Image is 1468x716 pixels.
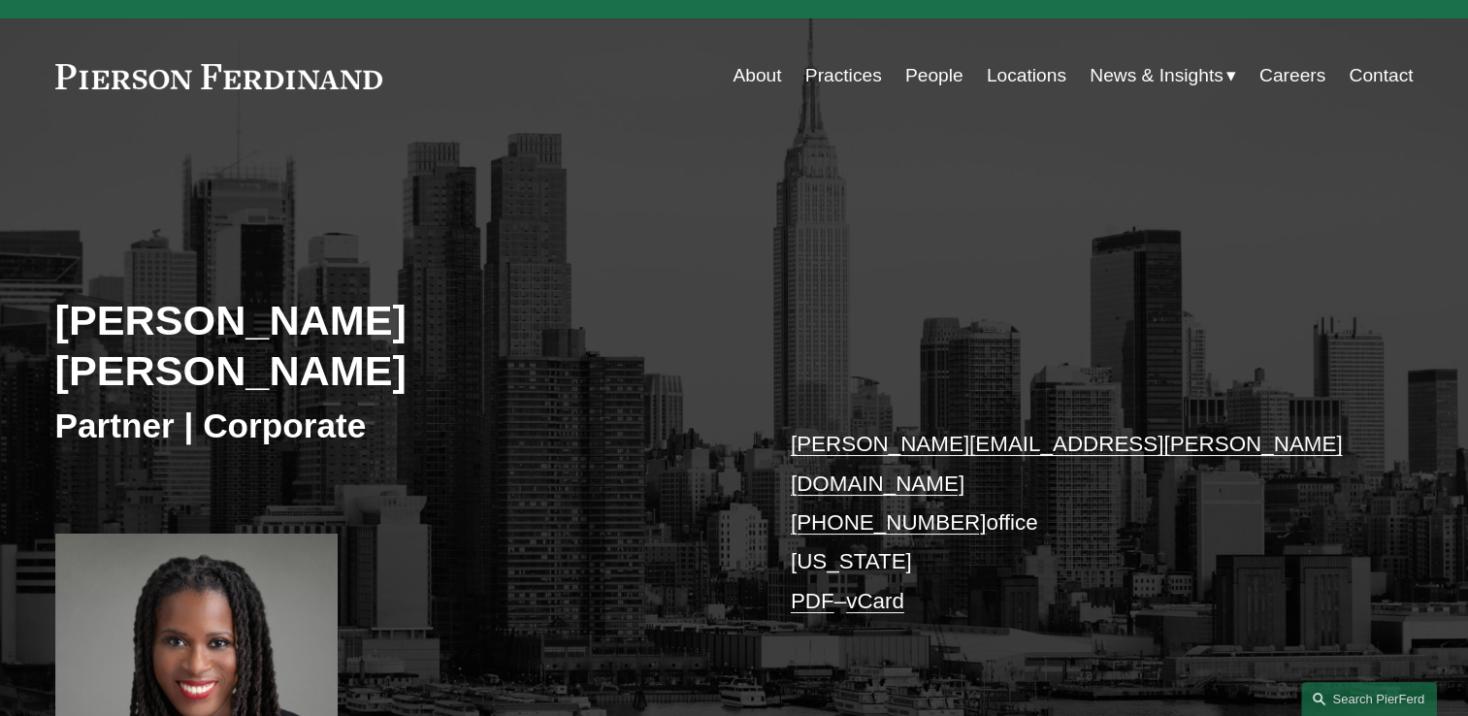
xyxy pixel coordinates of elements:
a: People [905,57,963,94]
a: [PERSON_NAME][EMAIL_ADDRESS][PERSON_NAME][DOMAIN_NAME] [791,432,1343,495]
a: PDF [791,589,834,613]
p: office [US_STATE] – [791,425,1356,621]
a: folder dropdown [1090,57,1236,94]
a: [PHONE_NUMBER] [791,510,987,535]
a: Search this site [1301,682,1437,716]
a: Contact [1349,57,1413,94]
h3: Partner | Corporate [55,405,734,447]
a: Careers [1259,57,1325,94]
a: About [733,57,781,94]
a: vCard [846,589,904,613]
a: Locations [987,57,1066,94]
a: Practices [805,57,882,94]
h2: [PERSON_NAME] [PERSON_NAME] [55,295,734,397]
span: News & Insights [1090,59,1223,93]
